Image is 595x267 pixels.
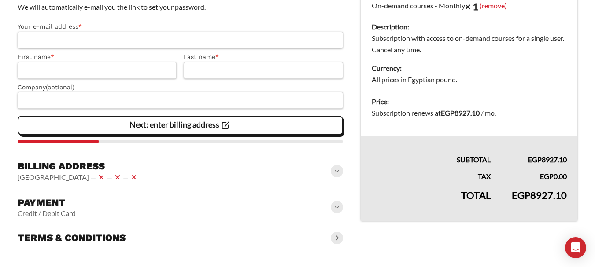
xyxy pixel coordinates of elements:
[372,109,496,117] span: Subscription renews at .
[18,209,76,218] vaadin-horizontal-layout: Credit / Debit Card
[18,232,126,244] h3: Terms & conditions
[565,237,586,258] div: Open Intercom Messenger
[18,22,343,32] label: Your e-mail address
[540,172,554,180] span: EGP
[512,189,530,201] span: EGP
[372,74,567,85] dd: All prices in Egyptian pound.
[18,172,139,183] vaadin-horizontal-layout: [GEOGRAPHIC_DATA] — — —
[372,96,567,107] dt: Price:
[480,1,507,9] a: (remove)
[361,136,501,165] th: Subtotal
[528,155,567,164] bdi: 8927.10
[372,21,567,33] dt: Description:
[441,109,455,117] span: EGP
[512,189,567,201] bdi: 8927.10
[372,33,567,55] dd: Subscription with access to on-demand courses for a single user. Cancel any time.
[18,197,76,209] h3: Payment
[465,0,478,12] strong: × 1
[18,52,177,62] label: First name
[441,109,480,117] bdi: 8927.10
[18,82,343,92] label: Company
[18,160,139,172] h3: Billing address
[540,172,567,180] bdi: 0.00
[18,116,343,135] vaadin-button: Next: enter billing address
[481,109,495,117] span: / mo
[184,52,343,62] label: Last name
[46,84,74,91] span: (optional)
[361,165,501,182] th: Tax
[372,62,567,74] dt: Currency:
[361,182,501,221] th: Total
[18,1,343,13] p: We will automatically e-mail you the link to set your password.
[528,155,542,164] span: EGP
